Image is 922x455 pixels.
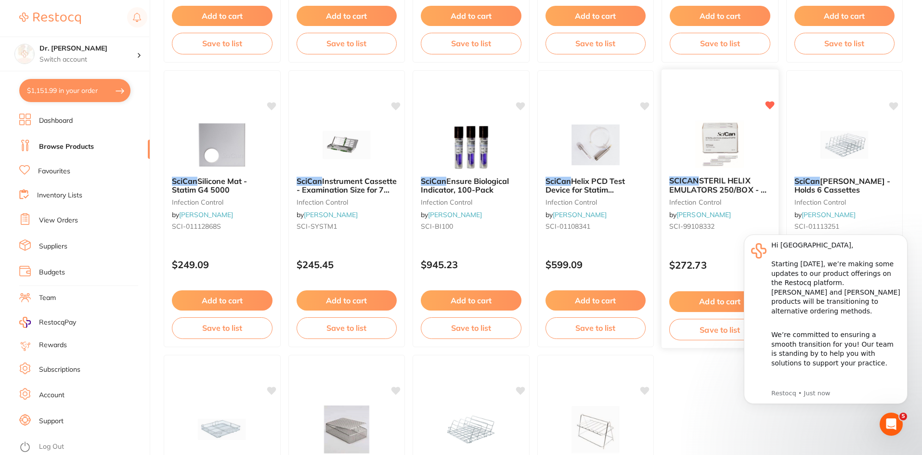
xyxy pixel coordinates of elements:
[794,33,895,54] button: Save to list
[297,6,397,26] button: Add to cart
[802,210,856,219] a: [PERSON_NAME]
[545,33,646,54] button: Save to list
[39,318,76,327] span: RestocqPay
[670,6,770,26] button: Add to cart
[421,177,521,195] b: SciCan Ensure Biological Indicator, 100-Pack
[172,176,247,195] span: Silicone Mat - Statim G4 5000
[172,317,273,338] button: Save to list
[297,222,337,231] span: SCI-SYSTM1
[297,290,397,311] button: Add to cart
[172,290,273,311] button: Add to cart
[669,222,714,231] span: SCI-99108332
[172,6,273,26] button: Add to cart
[880,413,903,436] iframe: Intercom live chat
[15,44,34,64] img: Dr. Kim Carr
[564,121,627,169] img: SciCan Helix PCD Test Device for Statim EN13060H
[19,13,81,24] img: Restocq Logo
[19,7,81,29] a: Restocq Logo
[39,242,67,251] a: Suppliers
[315,405,378,454] img: SciCan Basket with Hinged lid
[669,176,769,203] span: STERIL HELIX EMULATORS 250/BOX - S-CLASS AUTOCLAVE
[297,198,397,206] small: infection control
[670,33,770,54] button: Save to list
[669,319,771,340] button: Save to list
[813,121,876,169] img: SciCan Cassette Rack - Holds 6 Cassettes
[669,260,771,271] p: $272.73
[172,177,273,195] b: SciCan Silicone Mat - Statim G4 5000
[39,216,78,225] a: View Orders
[729,220,922,429] iframe: Intercom notifications message
[179,210,233,219] a: [PERSON_NAME]
[794,210,856,219] span: by
[39,340,67,350] a: Rewards
[669,291,771,312] button: Add to cart
[297,176,322,186] em: SciCan
[39,44,137,53] h4: Dr. Kim Carr
[421,198,521,206] small: infection control
[794,177,895,195] b: SciCan Cassette Rack - Holds 6 Cassettes
[191,405,253,454] img: SciCan Full Basket
[19,440,147,455] button: Log Out
[315,121,378,169] img: SciCan Instrument Cassette - Examination Size for 7 Instruments
[37,191,82,200] a: Inventory Lists
[545,259,646,270] p: $599.09
[545,210,607,219] span: by
[794,6,895,26] button: Add to cart
[440,405,502,454] img: SciCan Cassette Rack - Hold 4 Cassettes
[794,176,820,186] em: SciCan
[440,121,502,169] img: SciCan Ensure Biological Indicator, 100-Pack
[421,210,482,219] span: by
[297,259,397,270] p: $245.45
[39,268,65,277] a: Budgets
[794,176,890,195] span: [PERSON_NAME] - Holds 6 Cassettes
[421,176,509,195] span: Ensure Biological Indicator, 100-Pack
[669,176,699,185] em: SCICAN
[297,33,397,54] button: Save to list
[421,290,521,311] button: Add to cart
[42,169,171,178] p: Message from Restocq, sent Just now
[42,153,171,210] div: Simply reply to this message and we’ll be in touch to guide you through these next steps. We are ...
[19,79,130,102] button: $1,151.99 in your order
[19,317,76,328] a: RestocqPay
[688,120,752,169] img: SCICAN STERIL HELIX EMULATORS 250/BOX - S-CLASS AUTOCLAVE
[669,176,771,194] b: SCICAN STERIL HELIX EMULATORS 250/BOX - S-CLASS AUTOCLAVE
[545,6,646,26] button: Add to cart
[172,198,273,206] small: infection control
[172,210,233,219] span: by
[676,210,731,219] a: [PERSON_NAME]
[297,317,397,338] button: Save to list
[172,259,273,270] p: $249.09
[297,177,397,195] b: SciCan Instrument Cassette - Examination Size for 7 Instruments
[899,413,907,420] span: 5
[545,198,646,206] small: infection control
[39,442,64,452] a: Log Out
[421,259,521,270] p: $945.23
[421,6,521,26] button: Add to cart
[669,198,771,206] small: infection control
[39,365,80,375] a: Subscriptions
[297,210,358,219] span: by
[421,317,521,338] button: Save to list
[564,405,627,454] img: SciCan Hinged Instrument Rack
[191,121,253,169] img: SciCan Silicone Mat - Statim G4 5000
[39,142,94,152] a: Browse Products
[553,210,607,219] a: [PERSON_NAME]
[38,167,70,176] a: Favourites
[39,55,137,65] p: Switch account
[297,176,397,204] span: Instrument Cassette - Examination Size for 7 Instruments
[421,176,446,186] em: SciCan
[39,416,64,426] a: Support
[172,176,197,186] em: SciCan
[172,222,221,231] span: SCI-01112868S
[794,198,895,206] small: infection control
[39,116,73,126] a: Dashboard
[545,176,571,186] em: SciCan
[545,176,625,204] span: Helix PCD Test Device for Statim EN13060H
[421,33,521,54] button: Save to list
[545,317,646,338] button: Save to list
